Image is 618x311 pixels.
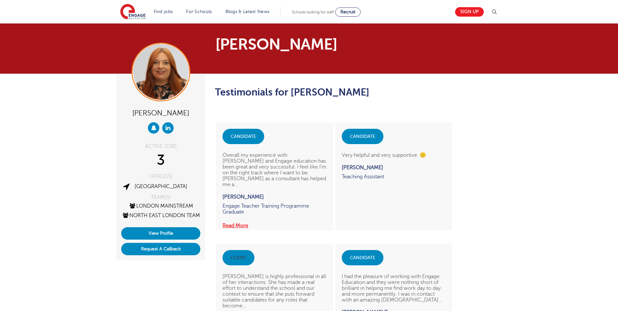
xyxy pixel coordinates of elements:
[121,174,200,179] div: OFFICE(S)
[121,195,200,200] div: TEAM(S)
[186,9,212,14] a: For Schools
[223,221,248,230] button: Read More
[292,10,334,14] span: Schools looking for staff
[215,87,469,98] h2: Testimonials for [PERSON_NAME]
[223,144,326,194] p: Overall my experience with [PERSON_NAME] and Engage education has been great and very successful....
[225,9,270,14] a: Blogs & Latest News
[135,184,187,189] a: [GEOGRAPHIC_DATA]
[154,9,173,14] a: Find jobs
[350,255,375,260] li: candidate
[231,255,246,260] li: client
[121,144,200,149] div: ACTIVE JOBS
[129,203,193,209] a: London Mainstream
[342,144,446,165] p: Very helpful and very supportive. 🙂
[120,4,146,20] img: Engage Education
[231,134,256,139] li: candidate
[121,152,200,169] div: 3
[455,7,484,17] a: Sign up
[342,265,446,309] p: I had the pleasure of working with Engage Education and they were nothing short of brilliant in h...
[121,227,200,240] a: View Profile
[342,165,446,170] p: [PERSON_NAME]
[340,9,355,14] span: Recruit
[342,174,446,186] p: Teaching Assistant
[335,7,361,17] a: Recruit
[223,203,326,221] p: Engage Teacher Training Programme Graduate
[121,106,200,119] div: [PERSON_NAME]
[215,37,370,52] h1: [PERSON_NAME]
[121,243,200,255] button: Request A Callback
[122,213,200,218] a: North East London Team
[223,194,326,200] p: [PERSON_NAME]
[350,134,375,139] li: candidate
